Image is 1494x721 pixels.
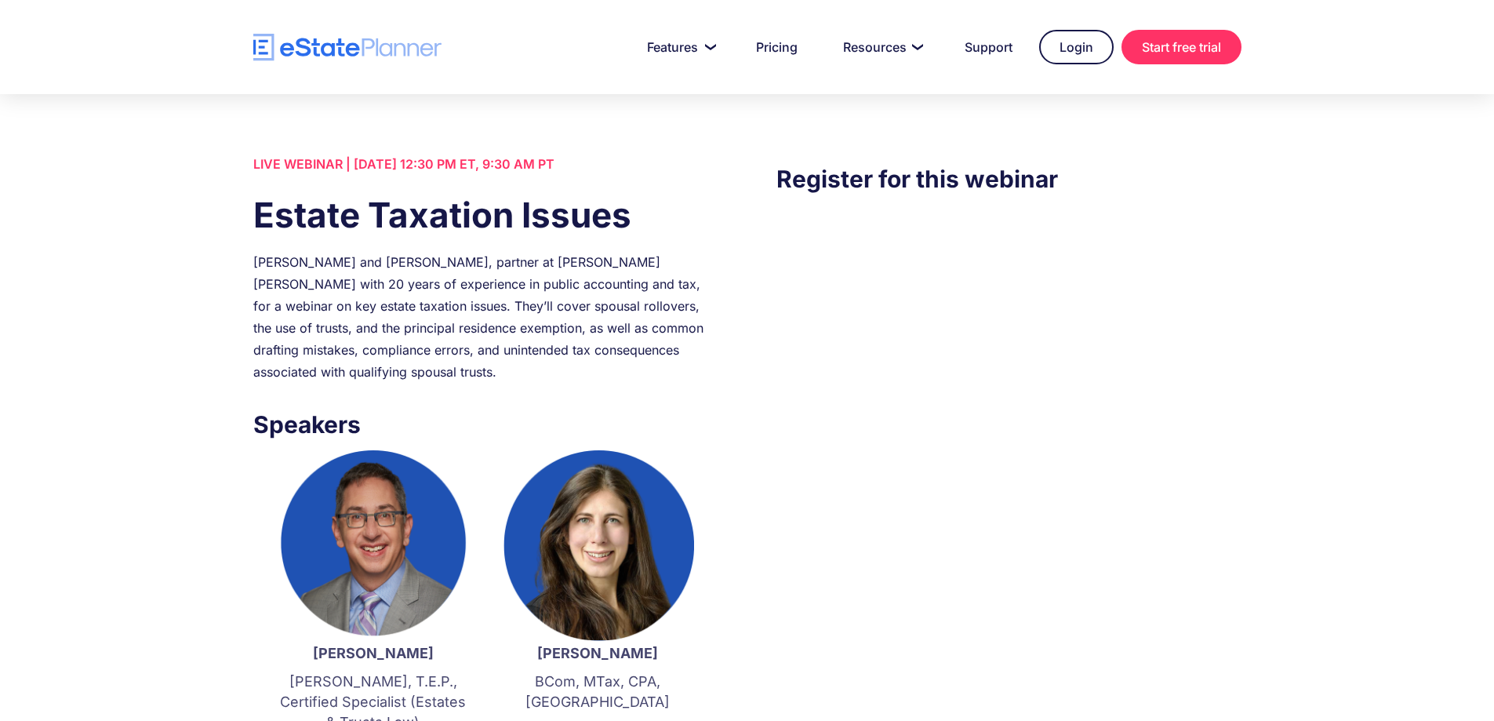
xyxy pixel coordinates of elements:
strong: [PERSON_NAME] [537,645,658,661]
h3: Register for this webinar [776,161,1241,197]
a: Login [1039,30,1114,64]
h3: Speakers [253,406,718,442]
div: [PERSON_NAME] and [PERSON_NAME], partner at [PERSON_NAME] [PERSON_NAME] with 20 years of experien... [253,251,718,383]
strong: [PERSON_NAME] [313,645,434,661]
div: LIVE WEBINAR | [DATE] 12:30 PM ET, 9:30 AM PT [253,153,718,175]
a: Resources [824,31,938,63]
a: Pricing [737,31,816,63]
a: Support [946,31,1031,63]
a: Start free trial [1121,30,1241,64]
h1: Estate Taxation Issues [253,191,718,239]
a: home [253,34,442,61]
a: Features [628,31,729,63]
p: BCom, MTax, CPA, [GEOGRAPHIC_DATA] [501,672,694,712]
iframe: Form 0 [776,228,1241,495]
